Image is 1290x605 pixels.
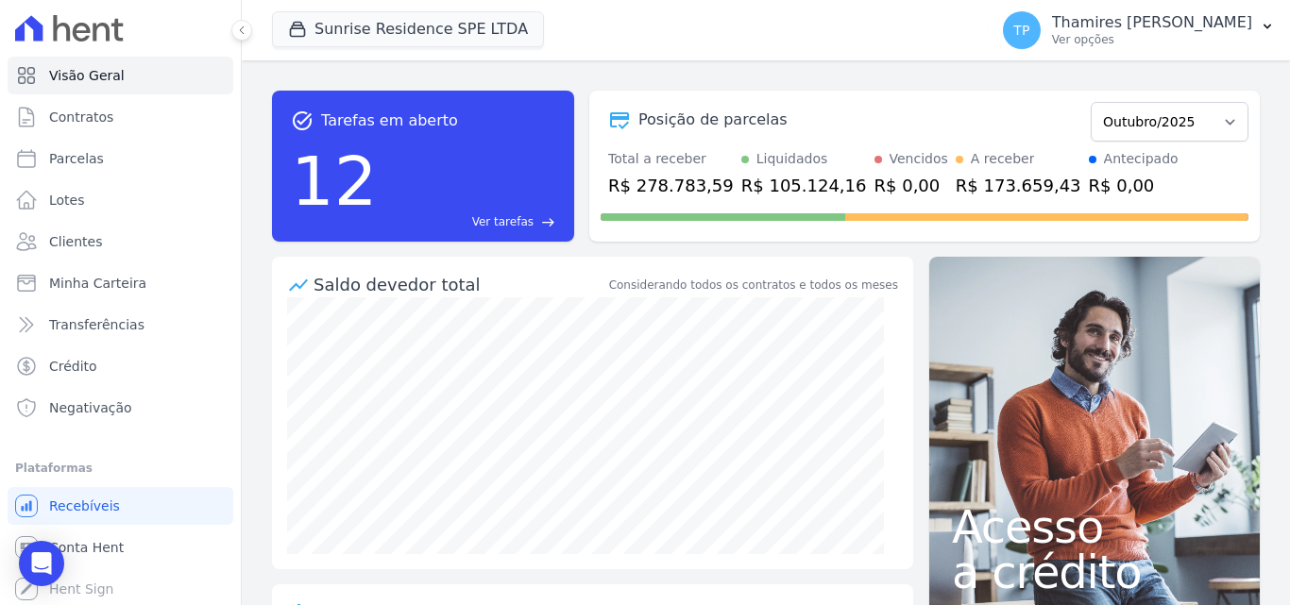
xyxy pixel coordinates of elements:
span: Transferências [49,315,144,334]
a: Visão Geral [8,57,233,94]
span: Ver tarefas [472,213,534,230]
div: Saldo devedor total [314,272,605,297]
div: Vencidos [890,149,948,169]
span: east [541,215,555,229]
a: Minha Carteira [8,264,233,302]
div: Total a receber [608,149,734,169]
button: Sunrise Residence SPE LTDA [272,11,544,47]
div: R$ 0,00 [874,173,948,198]
div: Antecipado [1104,149,1179,169]
div: Open Intercom Messenger [19,541,64,586]
a: Lotes [8,181,233,219]
div: 12 [291,132,378,230]
span: a crédito [952,549,1237,595]
span: Conta Hent [49,538,124,557]
div: Plataformas [15,457,226,479]
span: Clientes [49,232,102,251]
a: Transferências [8,306,233,344]
span: task_alt [291,109,314,132]
div: R$ 105.124,16 [741,173,867,198]
div: Considerando todos os contratos e todos os meses [609,277,898,294]
span: Lotes [49,191,85,210]
span: TP [1013,24,1029,37]
span: Contratos [49,108,113,126]
div: Liquidados [756,149,828,169]
a: Recebíveis [8,487,233,525]
div: R$ 173.659,43 [956,173,1081,198]
span: Visão Geral [49,66,125,85]
span: Recebíveis [49,496,120,515]
p: Ver opções [1052,32,1252,47]
a: Clientes [8,223,233,260]
div: Posição de parcelas [638,109,788,131]
div: R$ 0,00 [1089,173,1179,198]
p: Thamires [PERSON_NAME] [1052,13,1252,32]
span: Parcelas [49,149,104,168]
a: Conta Hent [8,529,233,566]
div: R$ 278.783,59 [608,173,734,198]
span: Crédito [49,357,97,376]
a: Contratos [8,98,233,136]
a: Parcelas [8,140,233,177]
span: Minha Carteira [49,274,146,293]
span: Negativação [49,398,132,417]
button: TP Thamires [PERSON_NAME] Ver opções [988,4,1290,57]
a: Ver tarefas east [385,213,555,230]
span: Tarefas em aberto [321,109,458,132]
div: A receber [971,149,1035,169]
span: Acesso [952,504,1237,549]
a: Negativação [8,389,233,427]
a: Crédito [8,347,233,385]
